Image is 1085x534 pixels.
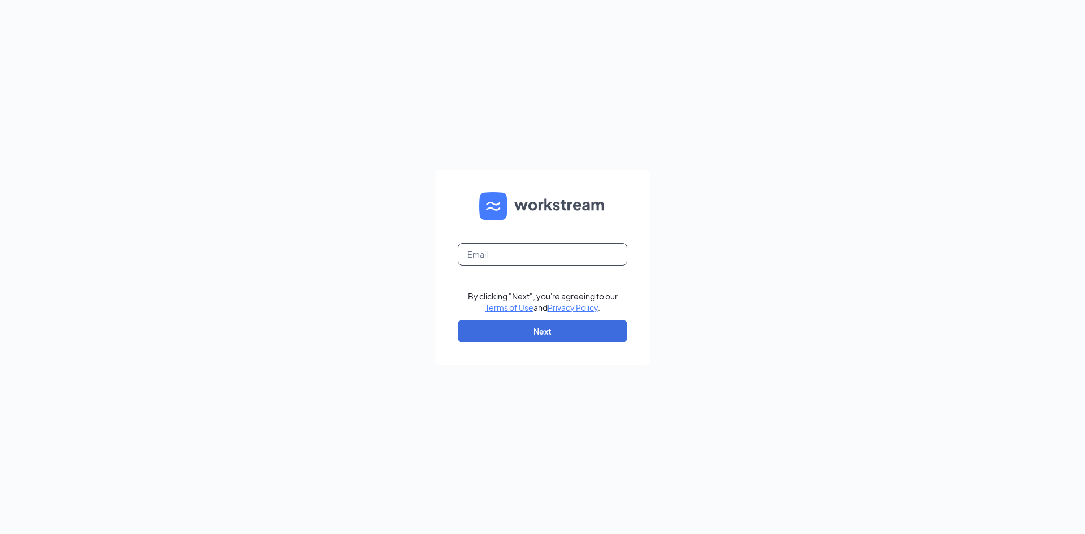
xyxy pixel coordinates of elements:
[479,192,606,220] img: WS logo and Workstream text
[468,290,618,313] div: By clicking "Next", you're agreeing to our and .
[458,243,627,266] input: Email
[548,302,598,312] a: Privacy Policy
[485,302,533,312] a: Terms of Use
[458,320,627,342] button: Next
